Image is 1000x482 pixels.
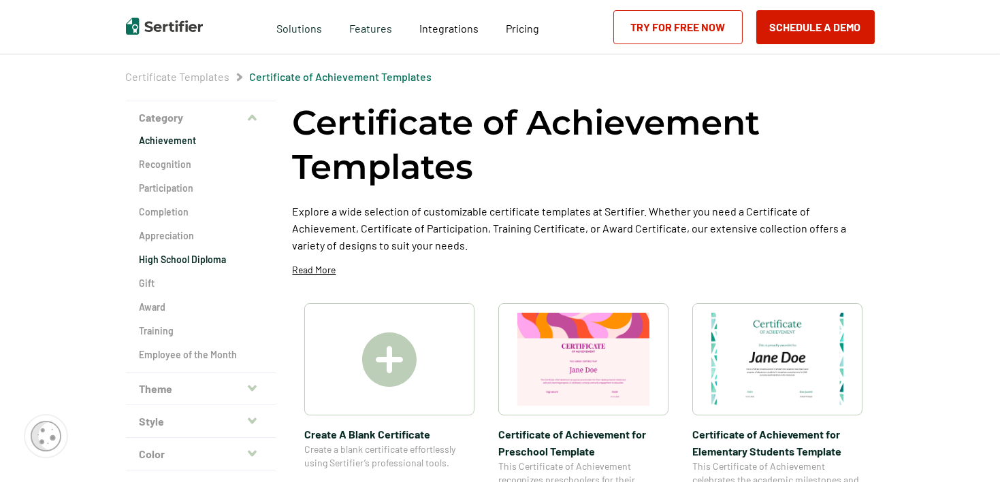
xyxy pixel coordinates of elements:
[126,405,276,438] button: Style
[126,70,432,84] div: Breadcrumb
[711,313,843,406] img: Certificate of Achievement for Elementary Students Template
[293,101,875,189] h1: Certificate of Achievement Templates
[140,158,262,171] a: Recognition
[140,134,262,148] a: Achievement
[293,203,875,254] p: Explore a wide selection of customizable certificate templates at Sertifier. Whether you need a C...
[349,18,392,35] span: Features
[140,277,262,290] a: Gift
[140,182,262,195] a: Participation
[126,101,276,134] button: Category
[140,348,262,362] a: Employee of the Month
[932,417,1000,482] iframe: Chat Widget
[613,10,743,44] a: Try for Free Now
[304,443,474,470] span: Create a blank certificate effortlessly using Sertifier’s professional tools.
[250,70,432,84] span: Certificate of Achievement Templates
[506,18,539,35] a: Pricing
[293,263,336,277] p: Read More
[250,70,432,83] a: Certificate of Achievement Templates
[126,438,276,470] button: Color
[362,332,417,387] img: Create A Blank Certificate
[126,18,203,35] img: Sertifier | Digital Credentialing Platform
[304,426,474,443] span: Create A Blank Certificate
[140,229,262,243] a: Appreciation
[419,18,479,35] a: Integrations
[498,426,668,460] span: Certificate of Achievement for Preschool Template
[126,373,276,405] button: Theme
[126,134,276,373] div: Category
[140,253,262,266] a: High School Diploma
[31,421,61,451] img: Cookie Popup Icon
[506,22,539,35] span: Pricing
[692,426,862,460] span: Certificate of Achievement for Elementary Students Template
[126,70,230,84] span: Certificate Templates
[419,22,479,35] span: Integrations
[140,300,262,314] a: Award
[126,70,230,83] a: Certificate Templates
[517,313,649,406] img: Certificate of Achievement for Preschool Template
[140,205,262,219] a: Completion
[276,18,322,35] span: Solutions
[756,10,875,44] button: Schedule a Demo
[140,324,262,338] a: Training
